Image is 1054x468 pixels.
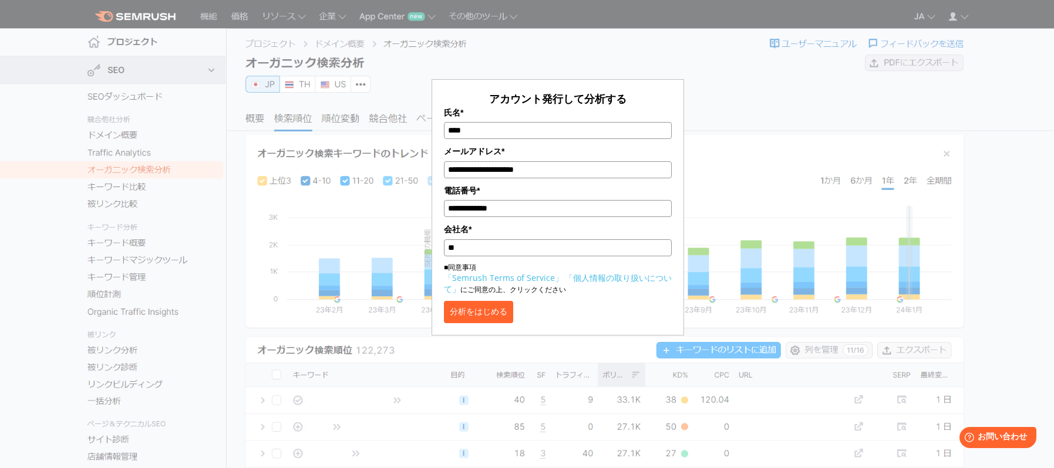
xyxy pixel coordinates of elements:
a: 「Semrush Terms of Service」 [444,272,563,283]
p: ■同意事項 にご同意の上、クリックください [444,262,672,295]
span: アカウント発行して分析する [489,91,627,106]
button: 分析をはじめる [444,301,513,323]
label: 電話番号* [444,184,672,197]
a: 「個人情報の取り扱いについて」 [444,272,672,294]
iframe: Help widget launcher [949,422,1041,455]
label: メールアドレス* [444,145,672,158]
